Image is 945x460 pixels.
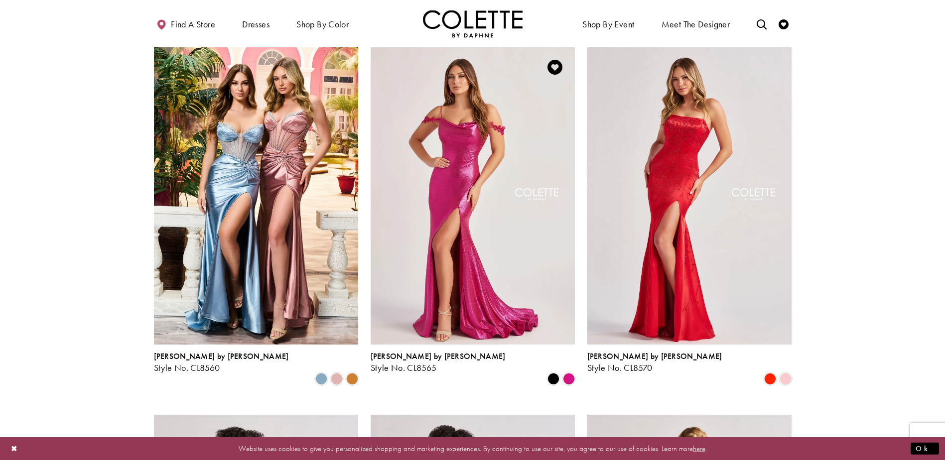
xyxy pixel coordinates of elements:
i: Scarlet [764,373,776,385]
div: Colette by Daphne Style No. CL8570 [587,352,722,373]
span: Dresses [240,10,272,37]
a: here [693,443,705,453]
a: Meet the designer [659,10,733,37]
span: Shop by color [296,19,349,29]
i: Dusty Pink [331,373,343,385]
i: Fuchsia [563,373,575,385]
p: Website uses cookies to give you personalized shopping and marketing experiences. By continuing t... [72,442,873,455]
span: Shop By Event [582,19,634,29]
span: Style No. CL8565 [371,362,437,373]
span: [PERSON_NAME] by [PERSON_NAME] [154,351,289,361]
a: Find a store [154,10,218,37]
div: Colette by Daphne Style No. CL8565 [371,352,506,373]
span: [PERSON_NAME] by [PERSON_NAME] [371,351,506,361]
div: Colette by Daphne Style No. CL8560 [154,352,289,373]
a: Visit Colette by Daphne Style No. CL8565 Page [371,47,575,344]
span: Meet the designer [662,19,730,29]
a: Check Wishlist [776,10,791,37]
span: [PERSON_NAME] by [PERSON_NAME] [587,351,722,361]
span: Shop By Event [580,10,637,37]
span: Style No. CL8570 [587,362,653,373]
span: Style No. CL8560 [154,362,220,373]
button: Submit Dialog [911,442,939,455]
a: Visit Colette by Daphne Style No. CL8570 Page [587,47,792,344]
span: Shop by color [294,10,351,37]
button: Close Dialog [6,440,23,457]
span: Find a store [171,19,215,29]
a: Visit Home Page [423,10,523,37]
a: Visit Colette by Daphne Style No. CL8560 Page [154,47,358,344]
i: Ice Pink [780,373,792,385]
span: Dresses [242,19,270,29]
i: Black [547,373,559,385]
a: Toggle search [754,10,769,37]
i: Bronze [346,373,358,385]
i: Dusty Blue [315,373,327,385]
a: Add to Wishlist [544,57,565,78]
img: Colette by Daphne [423,10,523,37]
